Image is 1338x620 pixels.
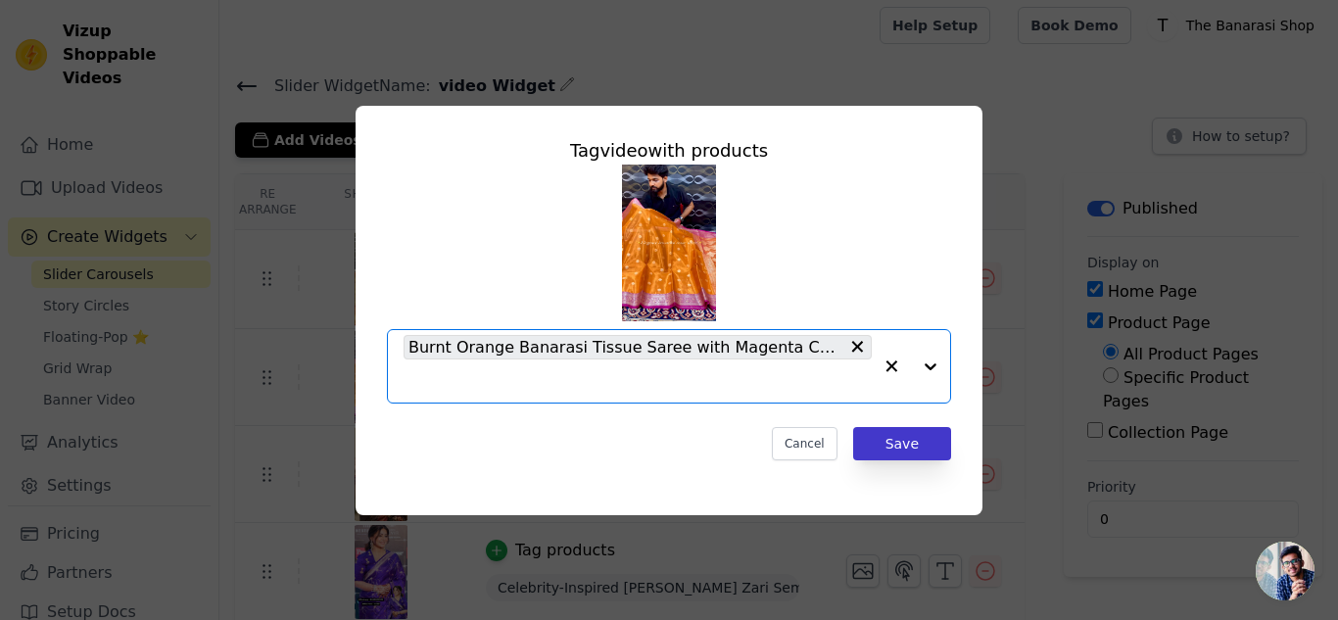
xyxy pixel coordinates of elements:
a: Open chat [1256,542,1314,600]
div: Tag video with products [387,137,951,165]
button: Save [853,427,951,460]
button: Cancel [772,427,837,460]
span: Burnt Orange Banarasi Tissue Saree with Magenta Contrast Border [408,335,843,359]
img: vizup-images-01a9.jpg [622,165,716,321]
